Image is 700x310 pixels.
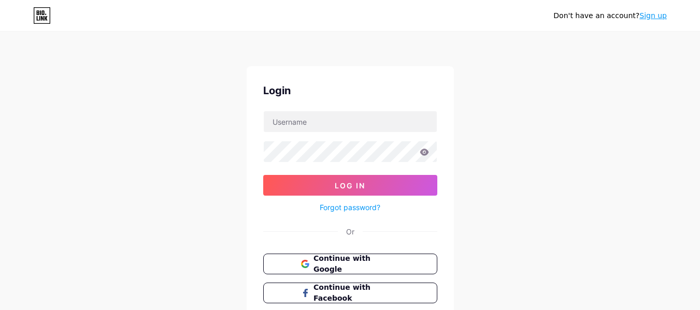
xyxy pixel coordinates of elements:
span: Continue with Facebook [313,282,399,304]
a: Sign up [639,11,667,20]
button: Log In [263,175,437,196]
button: Continue with Google [263,254,437,274]
a: Forgot password? [320,202,380,213]
div: Login [263,83,437,98]
div: Don't have an account? [553,10,667,21]
span: Log In [335,181,365,190]
button: Continue with Facebook [263,283,437,303]
input: Username [264,111,437,132]
div: Or [346,226,354,237]
span: Continue with Google [313,253,399,275]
